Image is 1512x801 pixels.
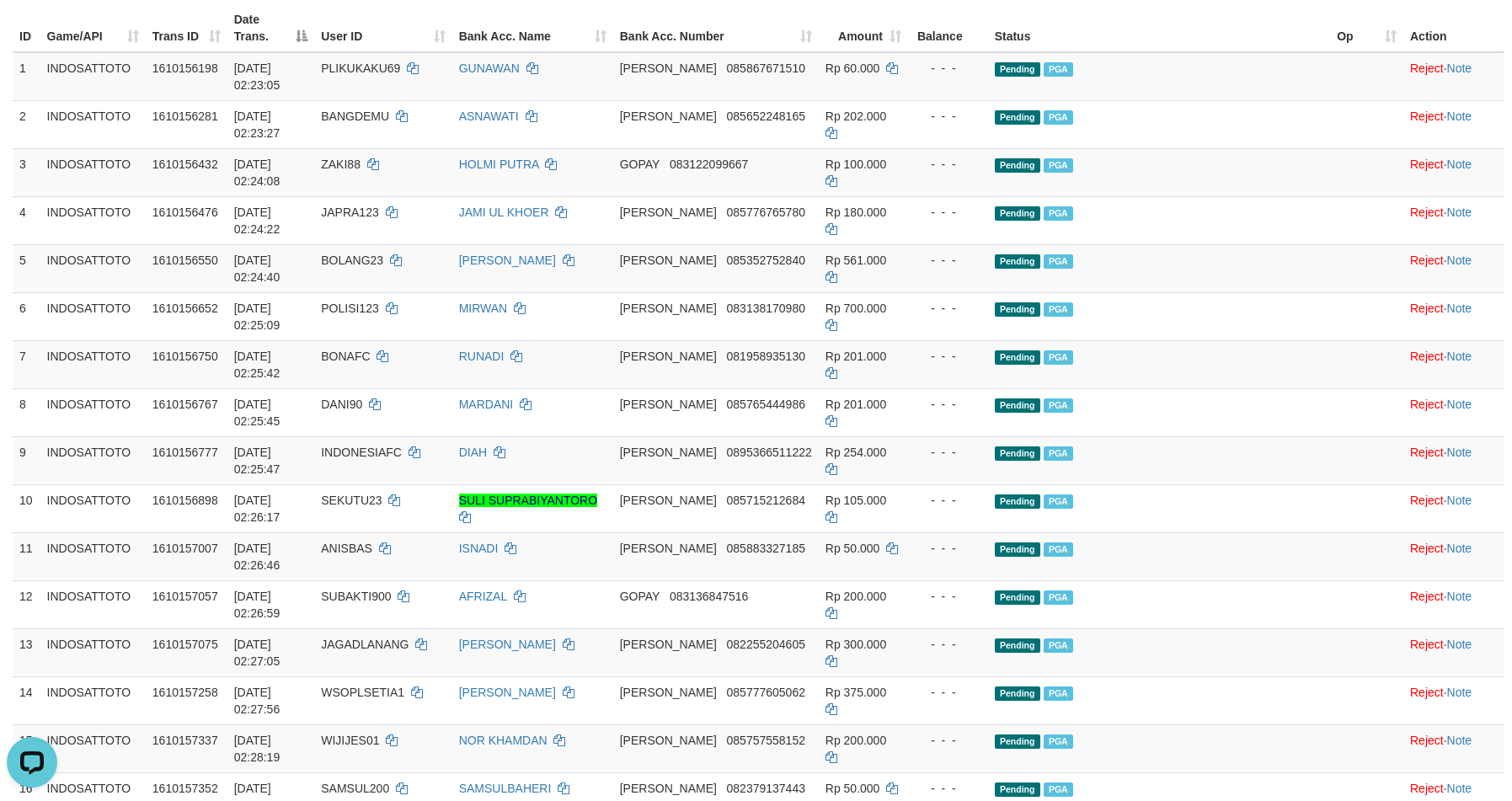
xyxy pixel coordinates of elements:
span: [PERSON_NAME] [620,782,717,795]
a: Note [1447,782,1472,795]
span: Marked by bykanggota1 [1044,446,1073,461]
td: INDOSATTOTO [40,244,146,292]
td: INDOSATTOTO [40,676,146,724]
a: Reject [1410,350,1444,363]
span: Rp 201.000 [825,350,886,363]
span: SEKUTU23 [321,494,382,507]
span: BOLANG23 [321,254,383,267]
td: INDOSATTOTO [40,580,146,628]
a: Reject [1410,494,1444,507]
div: - - - [915,252,981,269]
td: 1 [13,52,40,101]
td: INDOSATTOTO [40,628,146,676]
td: INDOSATTOTO [40,340,146,388]
span: [DATE] 02:25:09 [234,302,280,332]
span: Rp 700.000 [825,302,886,315]
div: - - - [915,588,981,605]
td: INDOSATTOTO [40,196,146,244]
span: Marked by bykanggota1 [1044,398,1073,413]
th: Date Trans.: activate to sort column descending [227,4,315,52]
span: Marked by bykanggota1 [1044,782,1073,797]
th: Bank Acc. Name: activate to sort column ascending [452,4,613,52]
span: [PERSON_NAME] [620,446,717,459]
td: INDOSATTOTO [40,100,146,148]
span: [PERSON_NAME] [620,494,717,507]
span: [DATE] 02:24:08 [234,158,280,188]
span: [PERSON_NAME] [620,109,717,123]
th: Bank Acc. Number: activate to sort column ascending [613,4,819,52]
span: Rp 60.000 [825,61,880,75]
span: [PERSON_NAME] [620,350,717,363]
span: Copy 083138170980 to clipboard [727,302,805,315]
span: Rp 201.000 [825,398,886,411]
td: · [1403,388,1504,436]
td: INDOSATTOTO [40,148,146,196]
span: Rp 50.000 [825,542,880,555]
span: Pending [995,398,1040,413]
span: 1610156652 [152,302,218,315]
span: Copy 083122099667 to clipboard [670,158,748,171]
a: Reject [1410,686,1444,699]
th: Trans ID: activate to sort column ascending [146,4,227,52]
span: [DATE] 02:26:17 [234,494,280,524]
span: Marked by bykanggota1 [1044,494,1073,509]
td: · [1403,292,1504,340]
span: Marked by bykanggota1 [1044,734,1073,749]
td: · [1403,244,1504,292]
span: Copy 085867671510 to clipboard [727,61,805,75]
span: Rp 100.000 [825,158,886,171]
span: [DATE] 02:26:59 [234,590,280,620]
span: [PERSON_NAME] [620,734,717,747]
div: - - - [915,204,981,221]
a: Note [1447,302,1472,315]
span: 1610157352 [152,782,218,795]
span: Copy 083136847516 to clipboard [670,590,748,603]
span: Marked by bykanggota1 [1044,62,1073,77]
td: 14 [13,676,40,724]
span: 1610156476 [152,206,218,219]
a: GUNAWAN [459,61,520,75]
span: Copy 081958935130 to clipboard [727,350,805,363]
div: - - - [915,732,981,749]
span: [DATE] 02:25:42 [234,350,280,380]
span: Marked by bykanggota1 [1044,254,1073,269]
td: 13 [13,628,40,676]
span: Marked by bykanggota1 [1044,590,1073,605]
span: Copy 085776765780 to clipboard [727,206,805,219]
th: User ID: activate to sort column ascending [314,4,451,52]
a: Note [1447,638,1472,651]
th: Balance [908,4,988,52]
a: Reject [1410,109,1444,123]
a: Note [1447,590,1472,603]
span: [DATE] 02:23:27 [234,109,280,140]
a: MIRWAN [459,302,508,315]
span: GOPAY [620,158,660,171]
td: 5 [13,244,40,292]
a: Note [1447,61,1472,75]
td: 6 [13,292,40,340]
div: - - - [915,396,981,413]
span: JAGADLANANG [321,638,409,651]
span: WSOPLSETIA1 [321,686,404,699]
span: [PERSON_NAME] [620,61,717,75]
a: Note [1447,686,1472,699]
span: 1610156550 [152,254,218,267]
span: [DATE] 02:24:22 [234,206,280,236]
th: Amount: activate to sort column ascending [819,4,908,52]
span: [DATE] 02:24:40 [234,254,280,284]
span: Rp 180.000 [825,206,886,219]
td: · [1403,532,1504,580]
td: INDOSATTOTO [40,532,146,580]
span: Pending [995,734,1040,749]
a: Note [1447,158,1472,171]
span: Pending [995,254,1040,269]
td: 4 [13,196,40,244]
span: DANI90 [321,398,362,411]
a: SULI SUPRABIYANTORO [459,494,597,507]
a: [PERSON_NAME] [459,686,556,699]
span: [PERSON_NAME] [620,638,717,651]
a: ISNADI [459,542,499,555]
a: Reject [1410,590,1444,603]
a: Reject [1410,158,1444,171]
span: 1610156767 [152,398,218,411]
